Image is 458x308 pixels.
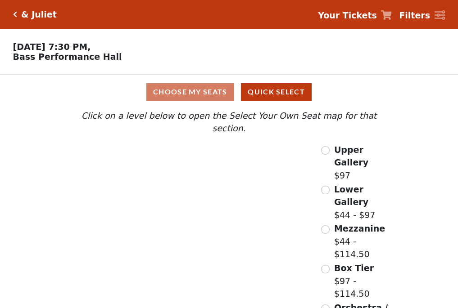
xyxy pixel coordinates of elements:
button: Quick Select [241,83,312,101]
span: Mezzanine [334,223,385,233]
span: Upper Gallery [334,145,368,168]
a: Filters [399,9,445,22]
path: Upper Gallery - Seats Available: 289 [107,148,208,172]
h5: & Juliet [21,9,57,20]
a: Click here to go back to filters [13,11,17,18]
label: $97 [334,143,395,182]
p: Click on a level below to open the Select Your Own Seat map for that section. [63,109,394,135]
span: Lower Gallery [334,184,368,207]
path: Lower Gallery - Seats Available: 80 [115,168,222,201]
strong: Your Tickets [318,10,377,20]
label: $97 - $114.50 [334,262,395,300]
strong: Filters [399,10,430,20]
a: Your Tickets [318,9,392,22]
path: Orchestra / Parterre Circle - Seats Available: 17 [163,232,265,293]
label: $44 - $114.50 [334,222,395,261]
span: Box Tier [334,263,374,273]
label: $44 - $97 [334,183,395,222]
